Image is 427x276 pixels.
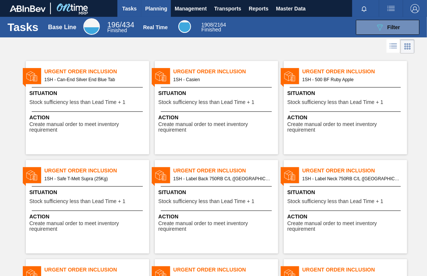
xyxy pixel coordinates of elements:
[26,170,37,181] img: status
[387,4,396,13] img: userActions
[400,39,415,53] div: Card Vision
[302,76,401,84] span: 1SH - 500 BF Ruby Apple
[30,199,126,204] span: Stock sufficiency less than Lead Time + 1
[173,175,272,183] span: 1SH - Label Back 750RB C/L (Hogwarts)
[173,167,278,175] span: Urgent Order Inclusion
[202,22,213,28] span: 1908
[352,3,376,14] button: Notifications
[173,76,272,84] span: 1SH - Casien
[284,71,295,82] img: status
[44,175,143,183] span: 1SH - Safe T-Melt Supra (25Kg)
[249,4,268,13] span: Reports
[44,68,149,76] span: Urgent Order Inclusion
[288,188,405,196] span: Situation
[83,18,100,35] div: Base Line
[159,213,276,221] span: Action
[302,266,407,274] span: Urgent Order Inclusion
[276,4,305,13] span: Master Data
[159,122,276,133] span: Create manual order to meet inventory requirement
[10,5,46,12] img: TNhmsLtSVTkK8tSr43FrP2fwEKptu5GPRR3wAAAABJRU5ErkJggg==
[302,175,401,183] span: 1SH - Label Neck 750RB C/L (Hogwarts)
[44,266,149,274] span: Urgent Order Inclusion
[30,114,147,122] span: Action
[202,27,221,33] span: Finished
[288,213,405,221] span: Action
[143,24,168,30] div: Real Time
[30,89,147,97] span: Situation
[173,266,278,274] span: Urgent Order Inclusion
[30,213,147,221] span: Action
[30,99,126,105] span: Stock sufficiency less than Lead Time + 1
[173,68,278,76] span: Urgent Order Inclusion
[178,20,191,33] div: Real Time
[145,4,167,13] span: Planning
[7,23,39,31] h1: Tasks
[288,122,405,133] span: Create manual order to meet inventory requirement
[288,114,405,122] span: Action
[202,22,226,32] div: Real Time
[288,99,384,105] span: Stock sufficiency less than Lead Time + 1
[159,199,255,204] span: Stock sufficiency less than Lead Time + 1
[202,22,226,28] span: / 2164
[107,22,134,33] div: Base Line
[44,76,143,84] span: 1SH - Can-End Silver End Blue Tab
[107,27,127,33] span: Finished
[159,221,276,232] span: Create manual order to meet inventory requirement
[159,99,255,105] span: Stock sufficiency less than Lead Time + 1
[387,39,400,53] div: List Vision
[302,167,407,175] span: Urgent Order Inclusion
[30,221,147,232] span: Create manual order to meet inventory requirement
[107,21,134,29] span: / 434
[356,20,420,35] button: Filter
[288,221,405,232] span: Create manual order to meet inventory requirement
[159,188,276,196] span: Situation
[288,89,405,97] span: Situation
[288,199,384,204] span: Stock sufficiency less than Lead Time + 1
[159,114,276,122] span: Action
[155,71,166,82] img: status
[26,71,37,82] img: status
[121,4,138,13] span: Tasks
[159,89,276,97] span: Situation
[214,4,241,13] span: Transports
[107,21,120,29] span: 196
[30,122,147,133] span: Create manual order to meet inventory requirement
[284,170,295,181] img: status
[44,167,149,175] span: Urgent Order Inclusion
[30,188,147,196] span: Situation
[302,68,407,76] span: Urgent Order Inclusion
[155,170,166,181] img: status
[411,4,420,13] img: Logout
[175,4,207,13] span: Management
[387,24,400,30] span: Filter
[48,24,77,31] div: Base Line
